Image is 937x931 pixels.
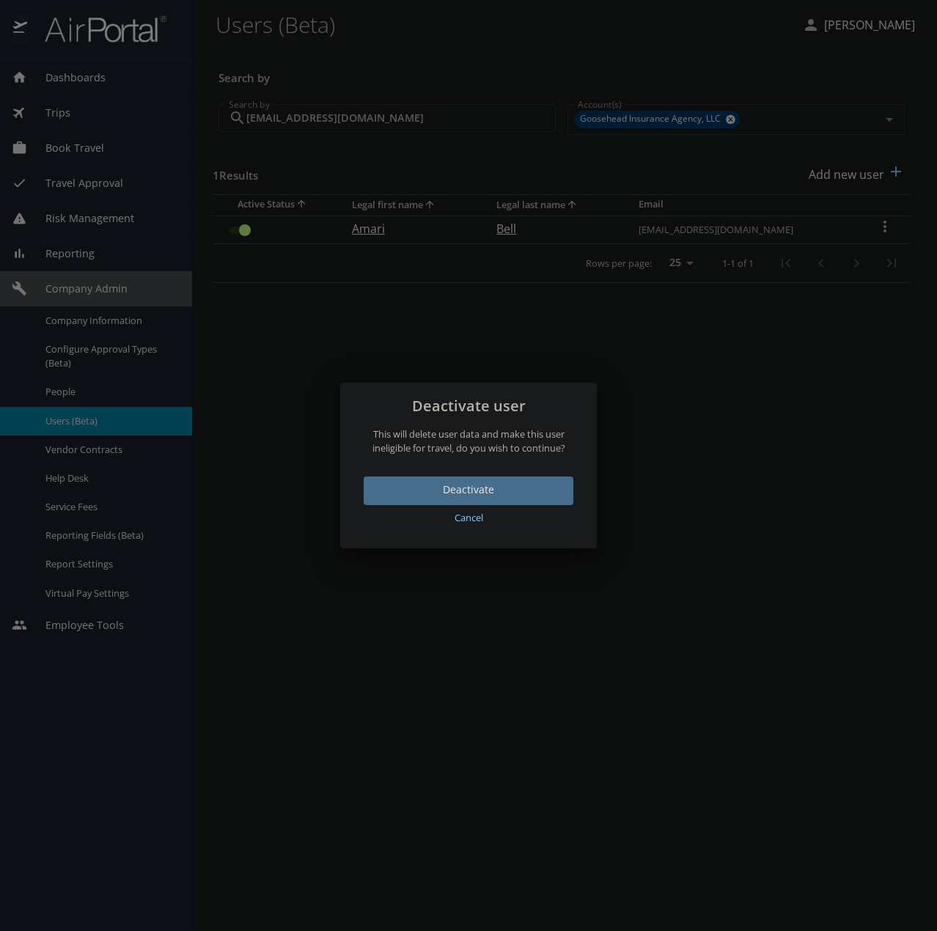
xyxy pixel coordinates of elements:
[364,476,573,505] button: Deactivate
[358,394,579,418] h2: Deactivate user
[358,427,579,455] p: This will delete user data and make this user ineligible for travel, do you wish to continue?
[370,509,567,526] span: Cancel
[375,481,562,499] span: Deactivate
[364,505,573,531] button: Cancel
